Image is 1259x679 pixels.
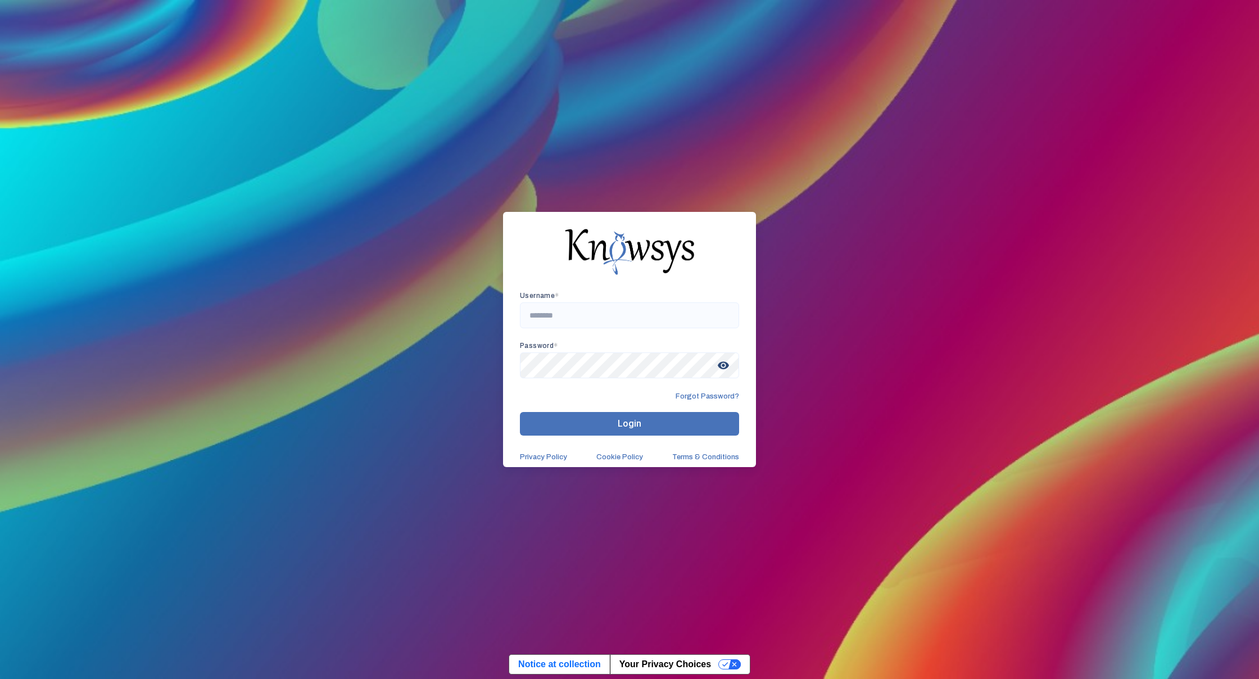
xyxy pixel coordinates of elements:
img: knowsys-logo.png [565,229,694,275]
app-required-indication: Username [520,292,559,300]
app-required-indication: Password [520,342,558,350]
button: Your Privacy Choices [610,655,750,674]
button: Login [520,412,739,436]
a: Privacy Policy [520,452,567,461]
a: Terms & Conditions [672,452,739,461]
span: visibility [713,355,733,375]
span: Forgot Password? [676,392,739,401]
a: Cookie Policy [596,452,643,461]
a: Notice at collection [509,655,610,674]
span: Login [618,418,641,429]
